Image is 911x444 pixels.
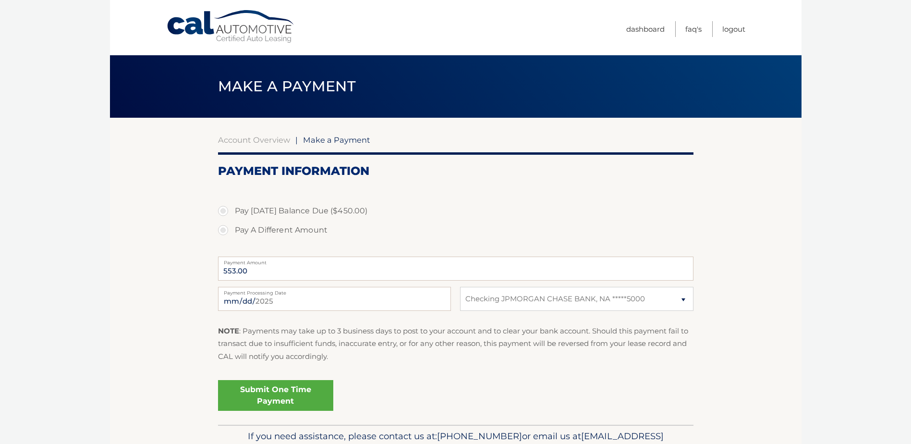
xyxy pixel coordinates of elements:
label: Payment Processing Date [218,287,451,295]
span: Make a Payment [303,135,370,145]
span: [PHONE_NUMBER] [437,431,522,442]
span: | [295,135,298,145]
a: FAQ's [685,21,702,37]
a: Logout [722,21,745,37]
a: Account Overview [218,135,290,145]
label: Payment Amount [218,257,693,264]
p: : Payments may take up to 3 business days to post to your account and to clear your bank account.... [218,325,693,363]
a: Dashboard [626,21,665,37]
a: Cal Automotive [166,10,296,44]
input: Payment Amount [218,257,693,281]
span: Make a Payment [218,77,356,95]
h2: Payment Information [218,164,693,178]
label: Pay A Different Amount [218,221,693,240]
strong: NOTE [218,326,239,335]
a: Submit One Time Payment [218,380,333,411]
label: Pay [DATE] Balance Due ($450.00) [218,201,693,221]
input: Payment Date [218,287,451,311]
